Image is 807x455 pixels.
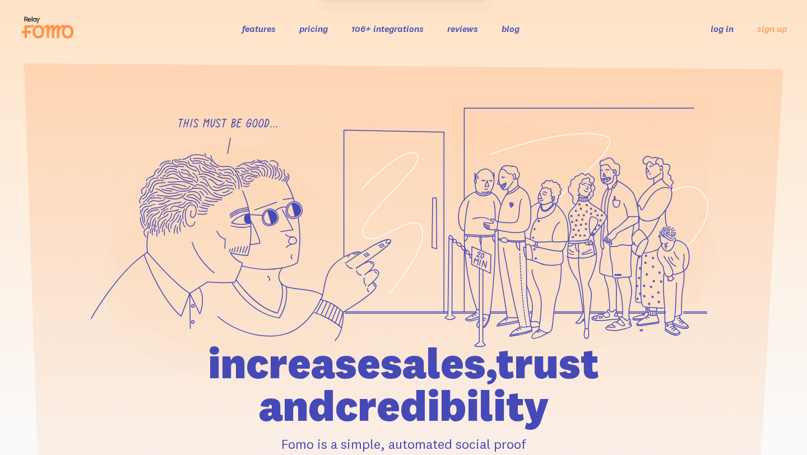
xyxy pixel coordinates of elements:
[711,23,734,34] a: log in
[502,23,520,34] a: blog
[447,23,478,34] a: reviews
[351,23,424,34] a: 106+ integrations
[757,23,787,35] a: sign up
[299,23,328,34] a: pricing
[242,23,276,34] a: features
[144,342,663,427] h1: increase sales, trust and credibility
